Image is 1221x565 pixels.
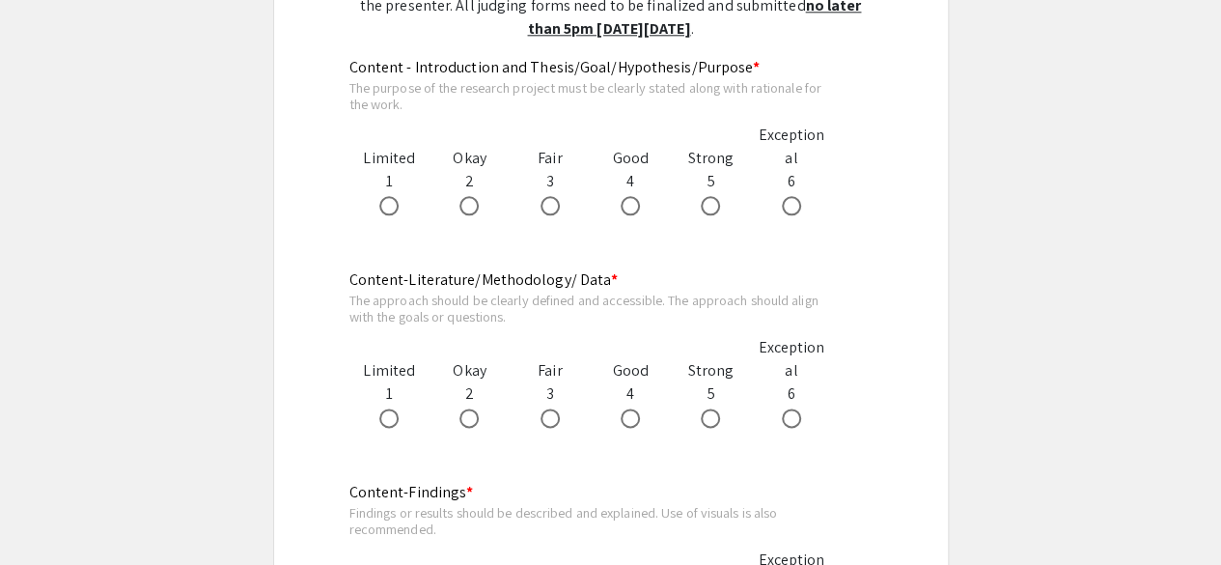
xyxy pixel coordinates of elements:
[671,147,751,170] div: Strong
[510,147,590,170] div: Fair
[349,482,474,502] mat-label: Content-Findings
[349,292,832,325] div: The approach should be clearly defined and accessible. The approach should align with the goals o...
[349,147,430,216] div: 1
[691,18,694,39] span: .
[590,359,670,382] div: Good
[510,147,590,216] div: 3
[349,359,430,382] div: Limited
[430,147,510,170] div: Okay
[430,359,510,429] div: 2
[590,359,670,429] div: 4
[751,124,831,216] div: 6
[349,147,430,170] div: Limited
[671,147,751,216] div: 5
[751,336,831,429] div: 6
[349,359,430,429] div: 1
[430,147,510,216] div: 2
[349,79,832,113] div: The purpose of the research project must be clearly stated along with rationale for the work.
[349,269,619,290] mat-label: Content-Literature/Methodology/ Data
[349,504,832,538] div: Findings or results should be described and explained. Use of visuals is also recommended.
[671,359,751,382] div: Strong
[590,147,670,216] div: 4
[510,359,590,429] div: 3
[14,478,82,551] iframe: Chat
[671,359,751,429] div: 5
[510,359,590,382] div: Fair
[349,57,761,77] mat-label: Content - Introduction and Thesis/Goal/Hypothesis/Purpose
[751,336,831,382] div: Exceptional
[430,359,510,382] div: Okay
[751,124,831,170] div: Exceptional
[590,147,670,170] div: Good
